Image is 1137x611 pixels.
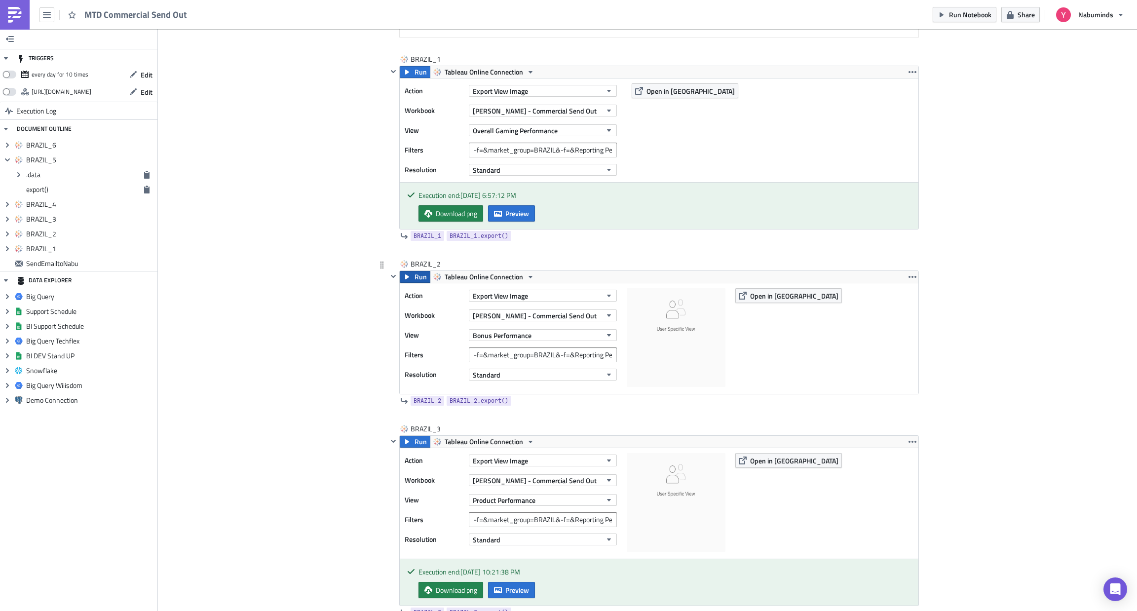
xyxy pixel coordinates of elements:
[17,49,54,67] div: TRIGGERS
[933,7,996,22] button: Run Notebook
[414,396,441,406] span: BRAZIL_2
[405,288,464,303] label: Action
[387,435,399,447] button: Hide content
[411,396,444,406] a: BRAZIL_2
[473,370,500,380] span: Standard
[7,7,23,23] img: PushMetrics
[4,4,515,12] body: Rich Text Area. Press ALT-0 for help.
[16,102,56,120] span: Execution Log
[445,436,523,448] span: Tableau Online Connection
[26,396,155,405] span: Demo Connection
[418,567,911,577] div: Execution end: [DATE] 10:21:38 PM
[400,66,430,78] button: Run
[646,86,735,96] span: Open in [GEOGRAPHIC_DATA]
[415,66,427,78] span: Run
[469,369,617,381] button: Standard
[473,310,597,321] span: [PERSON_NAME] - Commercial Send Out
[949,9,991,20] span: Run Notebook
[26,337,155,345] span: Big Query Techflex
[469,347,617,362] input: Filter1=Value1&...
[32,84,91,99] div: https://pushmetrics.io/api/v1/report/QmL3j90rD8/webhook?token=9f5402e582bd45c7b6ea7111b0524e60
[505,208,529,219] span: Preview
[505,585,529,595] span: Preview
[26,185,138,194] span: export()
[387,66,399,77] button: Hide content
[411,54,450,64] span: BRAZIL_1
[430,436,538,448] button: Tableau Online Connection
[405,532,464,547] label: Resolution
[473,495,535,505] span: Product Performance
[26,381,155,390] span: Big Query Wiiisdom
[26,322,155,331] span: BI Support Schedule
[436,585,477,595] span: Download png
[84,9,188,20] span: MTD Commercial Send Out
[4,8,515,17] h3: 1) Fetch Tableau content
[418,190,911,200] div: Execution end: [DATE] 6:57:12 PM
[17,120,72,138] div: DOCUMENT OUTLINE
[405,83,464,98] label: Action
[4,4,515,12] p: MTD Commential SendOut
[411,231,444,241] a: BRAZIL_1
[124,67,157,82] button: Edit
[414,231,441,241] span: BRAZIL_1
[418,205,483,222] a: Download png
[32,67,88,82] div: every day for 10 times
[1055,6,1072,23] img: Avatar
[405,453,464,468] label: Action
[447,396,511,406] a: BRAZIL_2.export()
[473,165,500,175] span: Standard
[4,4,494,13] body: Rich Text Area. Press ALT-0 for help.
[405,308,464,323] label: Workbook
[436,208,477,219] span: Download png
[473,330,531,341] span: Bonus Performance
[26,141,155,150] span: BRAZIL_6
[26,307,155,316] span: Support Schedule
[1078,9,1113,20] span: Nabuminds
[469,329,617,341] button: Bonus Performance
[473,106,597,116] span: [PERSON_NAME] - Commercial Send Out
[1103,577,1127,601] div: Open Intercom Messenger
[405,123,464,138] label: View
[405,143,464,157] label: Filters
[450,396,508,406] span: BRAZIL_2.export()
[405,367,464,382] label: Resolution
[469,309,617,321] button: [PERSON_NAME] - Commercial Send Out
[469,290,617,302] button: Export View Image
[469,85,617,97] button: Export View Image
[400,436,430,448] button: Run
[735,453,842,468] button: Open in [GEOGRAPHIC_DATA]
[430,66,538,78] button: Tableau Online Connection
[26,200,155,209] span: BRAZIL_4
[415,271,427,283] span: Run
[469,143,617,157] input: Filter1=Value1&...
[445,271,523,283] span: Tableau Online Connection
[488,582,535,598] button: Preview
[750,291,838,301] span: Open in [GEOGRAPHIC_DATA]
[1001,7,1040,22] button: Share
[26,259,155,268] span: SendEmailtoNabu
[26,292,155,301] span: Big Query
[469,124,617,136] button: Overall Gaming Performance
[26,366,155,375] span: Snowflake
[405,512,464,527] label: Filters
[488,205,535,222] button: Preview
[1050,4,1130,26] button: Nabuminds
[26,169,40,180] span: .data
[473,125,558,136] span: Overall Gaming Performance
[141,87,152,97] span: Edit
[141,70,152,80] span: Edit
[627,288,725,387] img: View Image
[26,351,155,360] span: BI DEV Stand UP
[400,271,430,283] button: Run
[405,347,464,362] label: Filters
[405,162,464,177] label: Resolution
[1018,9,1035,20] span: Share
[411,424,450,434] span: BRAZIL_3
[4,8,515,17] body: Rich Text Area. Press ALT-0 for help.
[26,215,155,224] span: BRAZIL_3
[26,229,155,238] span: BRAZIL_2
[405,328,464,343] label: View
[473,86,528,96] span: Export View Image
[447,231,511,241] a: BRAZIL_1.export()
[430,271,538,283] button: Tableau Online Connection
